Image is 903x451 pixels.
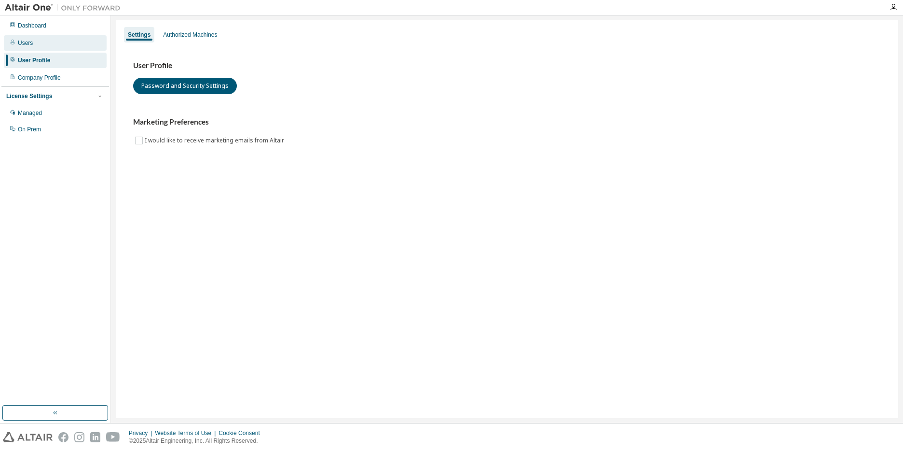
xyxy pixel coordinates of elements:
div: Privacy [129,429,155,437]
img: facebook.svg [58,432,68,442]
h3: User Profile [133,61,881,70]
img: instagram.svg [74,432,84,442]
img: linkedin.svg [90,432,100,442]
div: Users [18,39,33,47]
div: User Profile [18,56,50,64]
img: Altair One [5,3,125,13]
div: Managed [18,109,42,117]
div: Settings [128,31,150,39]
label: I would like to receive marketing emails from Altair [145,135,286,146]
h3: Marketing Preferences [133,117,881,127]
div: License Settings [6,92,52,100]
img: youtube.svg [106,432,120,442]
p: © 2025 Altair Engineering, Inc. All Rights Reserved. [129,437,266,445]
img: altair_logo.svg [3,432,53,442]
div: Company Profile [18,74,61,82]
div: Website Terms of Use [155,429,219,437]
div: On Prem [18,126,41,133]
div: Cookie Consent [219,429,265,437]
button: Password and Security Settings [133,78,237,94]
div: Dashboard [18,22,46,29]
div: Authorized Machines [163,31,217,39]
